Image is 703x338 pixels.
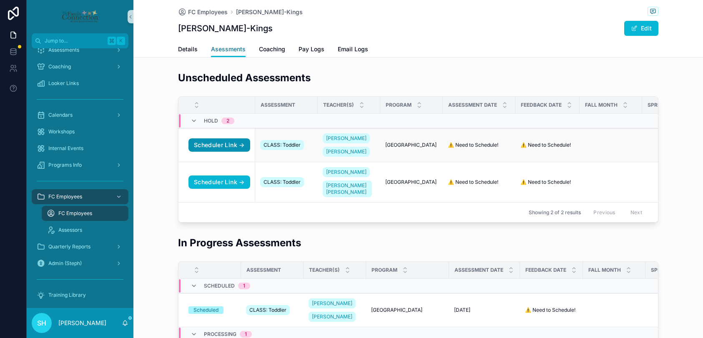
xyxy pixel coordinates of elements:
a: [PERSON_NAME] [323,133,370,143]
a: Scheduler Link → [188,138,250,152]
span: Training Library [48,292,86,298]
a: [DATE] [454,307,515,313]
a: [PERSON_NAME] [309,298,356,308]
span: CLASS: Toddler [264,142,301,148]
a: [PERSON_NAME][PERSON_NAME] [PERSON_NAME] [323,165,375,199]
a: ⚠️ Need to Schedule! [520,179,575,185]
a: CLASS: Toddler [260,138,313,152]
a: Scheduler Link → [188,175,250,189]
a: Assessments [32,43,128,58]
span: Feedback Date [521,102,562,108]
span: HOLD [204,118,218,124]
span: [DATE] [454,307,470,313]
a: Asessments [211,42,246,58]
span: Assessors [58,227,82,233]
span: [PERSON_NAME] [312,313,352,320]
span: Looker Links [48,80,79,87]
span: [PERSON_NAME] [326,135,367,142]
a: Quarterly Reports [32,239,128,254]
span: FC Employees [188,8,228,16]
a: FC Employees [178,8,228,16]
a: [PERSON_NAME] [PERSON_NAME] [323,180,372,197]
span: Teacher(s) [309,267,340,273]
a: ⚠️ Need to Schedule! [525,307,578,313]
span: Jump to... [45,38,104,44]
span: Assessments [48,47,79,53]
a: Looker Links [32,76,128,91]
div: scrollable content [27,48,133,308]
span: Fall Month [585,102,618,108]
span: Calendars [48,112,73,118]
span: Scheduled [204,283,235,289]
h1: [PERSON_NAME]-Kings [178,23,273,34]
span: Internal Events [48,145,83,152]
span: [GEOGRAPHIC_DATA] [371,307,422,313]
a: Coaching [32,59,128,74]
button: Jump to...K [32,33,128,48]
a: [PERSON_NAME] [309,312,356,322]
span: [GEOGRAPHIC_DATA] [385,179,437,185]
button: Edit [624,21,658,36]
span: [GEOGRAPHIC_DATA] [385,142,437,148]
span: Coaching [259,45,285,53]
span: Showing 2 of 2 results [529,209,581,216]
span: CLASS: Toddler [249,307,286,313]
span: Spring Month [651,267,690,273]
span: ⚠️ Need to Schedule! [448,142,498,148]
a: Email Logs [338,42,368,58]
span: ⚠️ Need to Schedule! [525,307,575,313]
a: [PERSON_NAME]-Kings [236,8,303,16]
span: Fall Month [588,267,621,273]
span: Spring Month [648,102,687,108]
span: CLASS: Toddler [264,179,301,185]
span: Assessment [246,267,281,273]
a: ⚠️ Need to Schedule! [448,142,510,148]
a: Programs Info [32,158,128,173]
span: Workshops [48,128,75,135]
a: Assessors [42,223,128,238]
span: Processing [204,331,236,338]
span: Email Logs [338,45,368,53]
a: Calendars [32,108,128,123]
a: [PERSON_NAME][PERSON_NAME] [309,297,361,323]
span: ⚠️ Need to Schedule! [448,179,498,185]
div: 1 [245,331,247,338]
a: [PERSON_NAME][PERSON_NAME] [323,132,375,158]
span: Quarterly Reports [48,243,90,250]
span: Programs Info [48,162,82,168]
img: App logo [61,10,98,23]
a: Internal Events [32,141,128,156]
a: Coaching [259,42,285,58]
h2: In Progress Assessments [178,236,301,250]
span: [PERSON_NAME] [326,148,367,155]
a: [GEOGRAPHIC_DATA] [371,307,444,313]
span: Teacher(s) [323,102,354,108]
span: Program [386,102,412,108]
span: Details [178,45,198,53]
a: FC Employees [32,189,128,204]
span: Pay Logs [299,45,324,53]
span: K [118,38,124,44]
div: 2 [226,118,229,124]
h2: Unscheduled Assessments [178,71,311,85]
span: FC Employees [58,210,92,217]
a: [PERSON_NAME] [323,167,370,177]
a: Details [178,42,198,58]
span: FC Employees [48,193,82,200]
span: Coaching [48,63,71,70]
span: Assessment Date [454,267,503,273]
a: [PERSON_NAME] [323,147,370,157]
span: Assessment Date [448,102,497,108]
a: ⚠️ Need to Schedule! [448,179,510,185]
span: Assessment [261,102,295,108]
span: ⚠️ Need to Schedule! [520,142,571,148]
div: 1 [243,283,245,289]
a: [GEOGRAPHIC_DATA] [385,179,438,185]
a: Scheduled [188,306,236,314]
p: [PERSON_NAME] [58,319,106,327]
a: ⚠️ Need to Schedule! [520,142,575,148]
a: CLASS: Toddler [246,303,299,317]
